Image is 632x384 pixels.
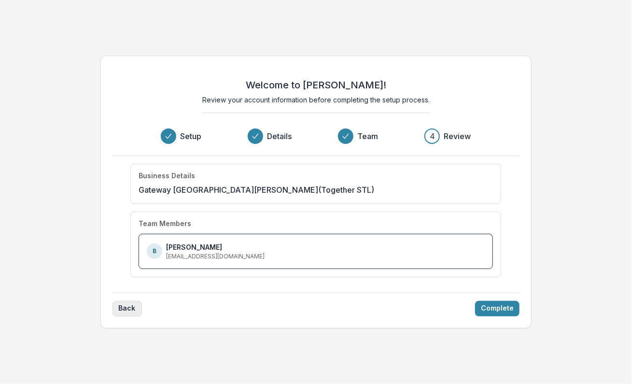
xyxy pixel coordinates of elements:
h3: Team [357,130,378,142]
p: Gateway [GEOGRAPHIC_DATA][PERSON_NAME] (Together STL) [139,184,374,196]
h4: Business Details [139,172,195,180]
h3: Details [267,130,292,142]
div: Progress [161,128,471,144]
div: 4 [430,130,435,142]
p: [PERSON_NAME] [166,242,222,252]
h4: Team Members [139,220,191,228]
p: B [153,247,156,256]
h3: Setup [180,130,201,142]
h2: Welcome to [PERSON_NAME]! [246,79,386,91]
button: Complete [475,301,520,316]
button: Back [112,301,142,316]
p: [EMAIL_ADDRESS][DOMAIN_NAME] [166,252,265,261]
h3: Review [444,130,471,142]
p: Review your account information before completing the setup process. [202,95,430,105]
